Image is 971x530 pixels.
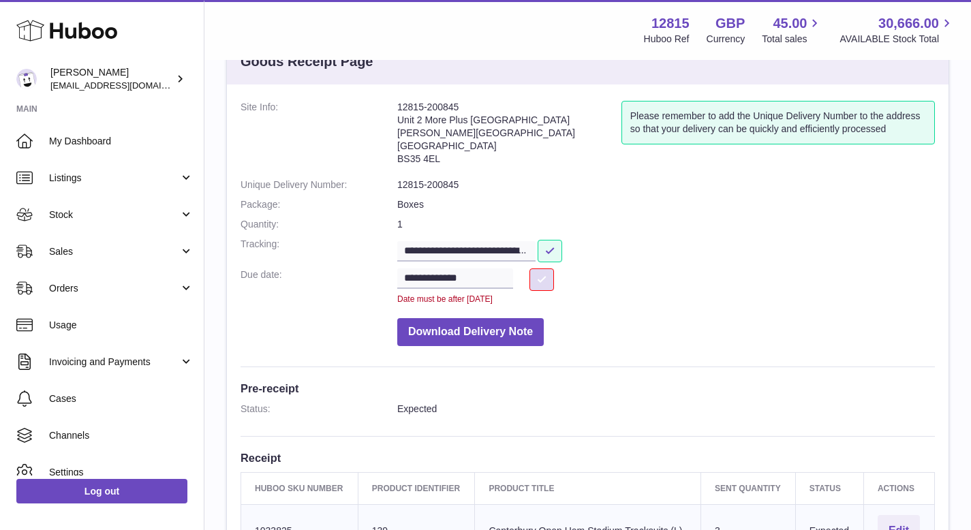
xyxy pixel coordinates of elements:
[397,294,935,305] div: Date must be after [DATE]
[762,14,822,46] a: 45.00 Total sales
[644,33,690,46] div: Huboo Ref
[50,66,173,92] div: [PERSON_NAME]
[762,33,822,46] span: Total sales
[241,450,935,465] h3: Receipt
[397,101,621,172] address: 12815-200845 Unit 2 More Plus [GEOGRAPHIC_DATA] [PERSON_NAME][GEOGRAPHIC_DATA] [GEOGRAPHIC_DATA] ...
[651,14,690,33] strong: 12815
[475,472,701,504] th: Product title
[241,52,373,71] h3: Goods Receipt Page
[241,381,935,396] h3: Pre-receipt
[50,80,200,91] span: [EMAIL_ADDRESS][DOMAIN_NAME]
[49,356,179,369] span: Invoicing and Payments
[49,135,194,148] span: My Dashboard
[397,403,935,416] dd: Expected
[715,14,745,33] strong: GBP
[839,33,955,46] span: AVAILABLE Stock Total
[49,319,194,332] span: Usage
[16,479,187,503] a: Log out
[863,472,934,504] th: Actions
[397,318,544,346] button: Download Delivery Note
[241,238,397,262] dt: Tracking:
[397,198,935,211] dd: Boxes
[241,178,397,191] dt: Unique Delivery Number:
[241,198,397,211] dt: Package:
[241,101,397,172] dt: Site Info:
[49,208,179,221] span: Stock
[241,472,358,504] th: Huboo SKU Number
[358,472,475,504] th: Product Identifier
[49,466,194,479] span: Settings
[49,392,194,405] span: Cases
[241,268,397,305] dt: Due date:
[16,69,37,89] img: shophawksclub@gmail.com
[241,403,397,416] dt: Status:
[707,33,745,46] div: Currency
[397,178,935,191] dd: 12815-200845
[49,172,179,185] span: Listings
[839,14,955,46] a: 30,666.00 AVAILABLE Stock Total
[241,218,397,231] dt: Quantity:
[49,282,179,295] span: Orders
[773,14,807,33] span: 45.00
[795,472,863,504] th: Status
[621,101,935,144] div: Please remember to add the Unique Delivery Number to the address so that your delivery can be qui...
[878,14,939,33] span: 30,666.00
[700,472,795,504] th: Sent Quantity
[49,429,194,442] span: Channels
[397,218,935,231] dd: 1
[49,245,179,258] span: Sales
